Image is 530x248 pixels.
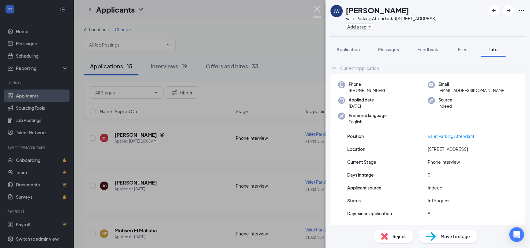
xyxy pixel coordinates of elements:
a: Valet Parking Attendant [428,133,474,139]
span: Current Stage [347,158,376,165]
svg: ChevronUp [330,64,338,72]
span: In Progress [428,197,450,204]
button: ArrowLeftNew [488,5,499,16]
span: Messages [378,47,399,52]
span: Location [347,146,365,152]
h1: [PERSON_NAME] [346,5,409,15]
svg: Ellipses [518,7,525,14]
span: Reject [393,233,406,240]
span: Indeed [438,103,452,109]
button: PlusAdd a tag [346,23,373,30]
span: [PHONE_NUMBER] [349,87,385,93]
span: Feedback [417,47,438,52]
span: [DATE] [349,103,374,109]
svg: ArrowLeftNew [490,7,498,14]
span: Position [347,133,364,139]
svg: ArrowRight [505,7,512,14]
span: Info [489,47,498,52]
span: Move to stage [441,233,470,240]
span: Files [458,47,467,52]
span: Applied date [349,97,374,103]
span: Preferred language [349,113,387,119]
span: 0 [428,171,430,178]
span: Applicant source [347,184,382,191]
svg: Plus [368,25,371,29]
span: Source [438,97,452,103]
span: 9 [428,210,430,217]
span: [STREET_ADDRESS] [428,146,468,152]
span: Indeed [428,184,442,191]
span: English [349,119,387,125]
span: Phone [349,81,385,87]
span: Email [438,81,506,87]
div: JW [334,8,340,14]
span: Days in stage [347,171,374,178]
span: Days since application [347,210,392,217]
div: Valet Parking Attendant at [STREET_ADDRESS] [346,15,436,21]
span: Status [347,197,361,204]
span: Application [336,47,360,52]
button: ArrowRight [503,5,514,16]
span: Phone interview [428,158,460,165]
div: Open Intercom Messenger [509,227,524,242]
span: [EMAIL_ADDRESS][DOMAIN_NAME] [438,87,506,93]
div: Current Application [340,65,379,71]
